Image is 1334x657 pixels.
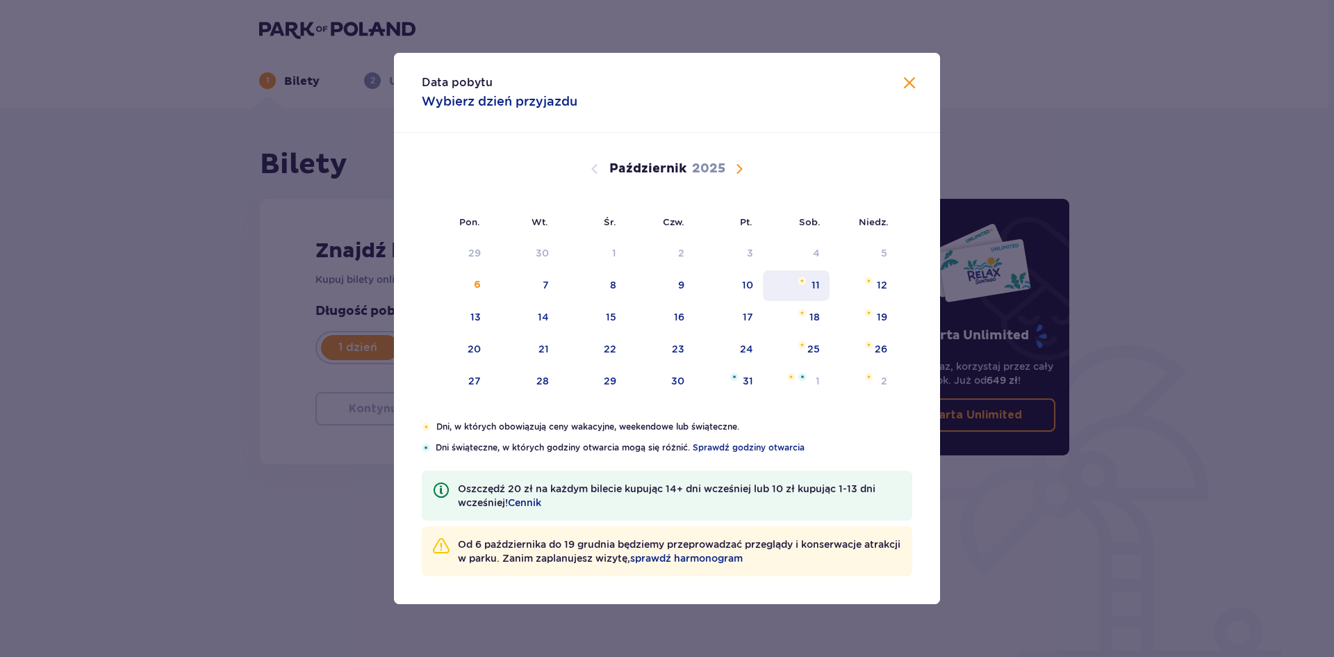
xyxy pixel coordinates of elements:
button: Następny miesiąc [731,161,748,177]
img: Pomarańczowa gwiazdka [798,341,807,349]
div: 20 [468,342,481,356]
div: 30 [536,246,549,260]
td: czwartek, 30 października 2025 [626,366,695,397]
small: Sob. [799,216,821,227]
td: Data niedostępna. środa, 1 października 2025 [559,238,626,269]
div: 14 [538,310,549,324]
div: 12 [877,278,887,292]
td: piątek, 17 października 2025 [694,302,763,333]
div: 1 [816,374,820,388]
p: Od 6 października do 19 grudnia będziemy przeprowadzać przeglądy i konserwacje atrakcji w parku. ... [458,537,901,565]
small: Pon. [459,216,480,227]
p: Dni świąteczne, w których godziny otwarcia mogą się różnić. [436,441,912,454]
img: Pomarańczowa gwiazdka [422,423,431,431]
td: sobota, 25 października 2025 [763,334,830,365]
div: 27 [468,374,481,388]
small: Czw. [663,216,684,227]
div: 28 [536,374,549,388]
button: Zamknij [901,75,918,92]
td: Data niedostępna. czwartek, 2 października 2025 [626,238,695,269]
div: 26 [875,342,887,356]
a: Sprawdź godziny otwarcia [693,441,805,454]
img: Pomarańczowa gwiazdka [798,277,807,285]
a: Cennik [508,496,541,510]
div: 21 [538,342,549,356]
div: 25 [807,342,820,356]
td: Data niedostępna. niedziela, 5 października 2025 [830,238,897,269]
td: Data niedostępna. piątek, 3 października 2025 [694,238,763,269]
td: poniedziałek, 13 października 2025 [422,302,491,333]
div: 29 [604,374,616,388]
td: czwartek, 9 października 2025 [626,270,695,301]
div: 30 [671,374,684,388]
div: 5 [881,246,887,260]
td: czwartek, 23 października 2025 [626,334,695,365]
div: 23 [672,342,684,356]
td: wtorek, 14 października 2025 [491,302,559,333]
td: wtorek, 21 października 2025 [491,334,559,365]
p: Oszczędź 20 zł na każdym bilecie kupując 14+ dni wcześniej lub 10 zł kupując 1-13 dni wcześniej! [458,482,901,510]
div: 9 [678,278,684,292]
td: Data niedostępna. poniedziałek, 29 września 2025 [422,238,491,269]
p: Dni, w których obowiązują ceny wakacyjne, weekendowe lub świąteczne. [436,421,912,433]
div: 4 [813,246,820,260]
img: Pomarańczowa gwiazdka [864,341,873,349]
button: Poprzedni miesiąc [586,161,603,177]
img: Pomarańczowa gwiazdka [787,373,796,381]
small: Pt. [740,216,752,227]
img: Pomarańczowa gwiazdka [864,373,873,381]
td: środa, 15 października 2025 [559,302,626,333]
td: Data niedostępna. wtorek, 30 września 2025 [491,238,559,269]
div: 2 [678,246,684,260]
div: 3 [747,246,753,260]
div: 18 [809,310,820,324]
td: poniedziałek, 6 października 2025 [422,270,491,301]
div: 19 [877,310,887,324]
td: wtorek, 28 października 2025 [491,366,559,397]
td: piątek, 31 października 2025 [694,366,763,397]
p: Data pobytu [422,75,493,90]
img: Pomarańczowa gwiazdka [864,277,873,285]
div: 7 [543,278,549,292]
div: 1 [612,246,616,260]
div: 31 [743,374,753,388]
small: Śr. [604,216,616,227]
img: Niebieska gwiazdka [798,373,807,381]
div: 2 [881,374,887,388]
td: sobota, 1 listopada 2025 [763,366,830,397]
p: Wybierz dzień przyjazdu [422,93,577,110]
div: 11 [812,278,820,292]
td: sobota, 11 października 2025 [763,270,830,301]
div: 8 [610,278,616,292]
div: 15 [606,310,616,324]
td: sobota, 18 października 2025 [763,302,830,333]
td: niedziela, 2 listopada 2025 [830,366,897,397]
td: poniedziałek, 27 października 2025 [422,366,491,397]
div: 24 [740,342,753,356]
td: poniedziałek, 20 października 2025 [422,334,491,365]
div: 13 [470,310,481,324]
td: środa, 29 października 2025 [559,366,626,397]
div: 17 [743,310,753,324]
td: wtorek, 7 października 2025 [491,270,559,301]
td: niedziela, 26 października 2025 [830,334,897,365]
p: Październik [609,161,686,177]
img: Pomarańczowa gwiazdka [798,309,807,317]
small: Niedz. [859,216,889,227]
td: piątek, 24 października 2025 [694,334,763,365]
img: Pomarańczowa gwiazdka [864,309,873,317]
a: sprawdź harmonogram [630,551,743,565]
td: środa, 8 października 2025 [559,270,626,301]
div: 22 [604,342,616,356]
div: 16 [674,310,684,324]
div: 10 [742,278,753,292]
td: niedziela, 12 października 2025 [830,270,897,301]
div: 6 [474,278,481,292]
td: środa, 22 października 2025 [559,334,626,365]
p: 2025 [692,161,725,177]
td: czwartek, 16 października 2025 [626,302,695,333]
small: Wt. [532,216,548,227]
